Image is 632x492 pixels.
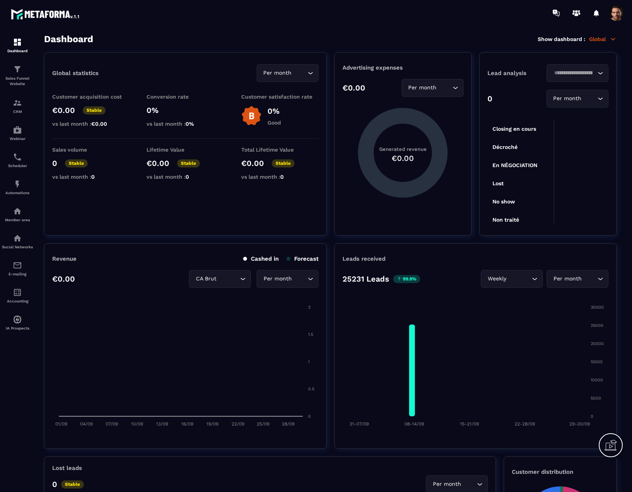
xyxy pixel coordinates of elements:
[52,274,75,284] p: €0.00
[463,480,475,489] input: Search for option
[52,465,82,472] p: Lost leads
[91,174,95,180] span: 0
[2,191,33,195] p: Automations
[52,147,129,153] p: Sales volume
[569,421,590,427] tspan: 29-30/09
[52,255,77,262] p: Revenue
[13,234,22,243] img: social-network
[13,125,22,135] img: automations
[583,275,596,283] input: Search for option
[218,275,238,283] input: Search for option
[286,255,319,262] p: Forecast
[13,315,22,324] img: automations
[2,228,33,255] a: social-networksocial-networkSocial Networks
[2,59,33,92] a: formationformationSales Funnel Website
[2,218,33,222] p: Member area
[13,261,22,270] img: email
[342,83,365,92] p: €0.00
[147,159,169,168] p: €0.00
[2,137,33,141] p: Webinar
[181,421,193,427] tspan: 16/09
[131,421,143,427] tspan: 10/09
[547,270,608,288] div: Search for option
[177,159,200,167] p: Stable
[241,94,319,100] p: Customer satisfaction rate
[547,64,608,82] div: Search for option
[13,98,22,108] img: formation
[147,94,224,100] p: Conversion rate
[147,106,224,115] p: 0%
[293,69,306,77] input: Search for option
[2,201,33,228] a: automationsautomationsMember area
[2,255,33,282] a: emailemailE-mailing
[492,162,537,168] tspan: En NÉGOCIATION
[194,275,218,283] span: CA Brut
[44,34,93,44] h3: Dashboard
[308,386,314,391] tspan: 0.5
[2,299,33,303] p: Accounting
[52,94,129,100] p: Customer acquisition cost
[591,341,604,346] tspan: 20000
[52,480,57,489] p: 0
[487,94,492,103] p: 0
[591,305,604,310] tspan: 30000
[267,120,281,126] p: Good
[293,275,306,283] input: Search for option
[91,121,107,127] span: €0.00
[538,36,585,42] p: Show dashboard :
[241,174,319,180] p: vs last month :
[106,421,118,427] tspan: 07/09
[13,179,22,189] img: automations
[206,421,218,427] tspan: 19/09
[404,421,424,427] tspan: 08-14/09
[232,421,244,427] tspan: 22/09
[514,421,535,427] tspan: 22-28/09
[52,159,57,168] p: 0
[280,174,284,180] span: 0
[257,64,319,82] div: Search for option
[492,180,504,186] tspan: Lost
[308,414,311,419] tspan: 0
[2,164,33,168] p: Scheduler
[308,359,310,364] tspan: 1
[241,106,262,126] img: b-badge-o.b3b20ee6.svg
[13,152,22,162] img: scheduler
[481,270,543,288] div: Search for option
[2,76,33,87] p: Sales Funnel Website
[2,49,33,53] p: Dashboard
[487,70,548,77] p: Lead analysis
[2,32,33,59] a: formationformationDashboard
[52,174,129,180] p: vs last month :
[308,305,310,310] tspan: 2
[393,275,420,283] p: 99.9%
[402,79,463,97] div: Search for option
[492,217,519,223] tspan: Non traité
[13,288,22,297] img: accountant
[241,147,319,153] p: Total Lifetime Value
[282,421,295,427] tspan: 28/09
[512,468,608,475] p: Customer distribution
[55,421,67,427] tspan: 01/09
[243,255,279,262] p: Cashed in
[552,69,596,77] input: Search for option
[272,159,295,167] p: Stable
[147,174,224,180] p: vs last month :
[189,270,251,288] div: Search for option
[342,274,389,284] p: 25231 Leads
[349,421,369,427] tspan: 31-07/09
[11,7,80,21] img: logo
[83,106,106,114] p: Stable
[438,84,451,92] input: Search for option
[262,69,293,77] span: Per month
[13,207,22,216] img: automations
[262,275,293,283] span: Per month
[547,90,608,108] div: Search for option
[257,421,269,427] tspan: 25/09
[486,275,508,283] span: Weekly
[407,84,438,92] span: Per month
[591,378,603,383] tspan: 10000
[492,126,536,132] tspan: Closing en cours
[267,106,281,116] p: 0%
[552,94,583,103] span: Per month
[591,396,601,401] tspan: 5000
